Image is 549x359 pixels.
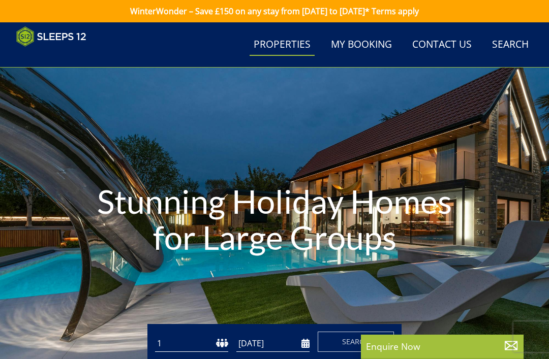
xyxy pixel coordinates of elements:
a: Search [488,34,533,56]
iframe: Customer reviews powered by Trustpilot [11,53,118,61]
a: Properties [250,34,315,56]
img: Sleeps 12 [16,26,86,47]
input: Arrival Date [236,335,310,352]
h1: Stunning Holiday Homes for Large Groups [82,163,467,276]
button: Search [318,332,394,352]
a: My Booking [327,34,396,56]
p: Enquire Now [366,340,518,353]
a: Contact Us [408,34,476,56]
span: Search [342,337,370,346]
